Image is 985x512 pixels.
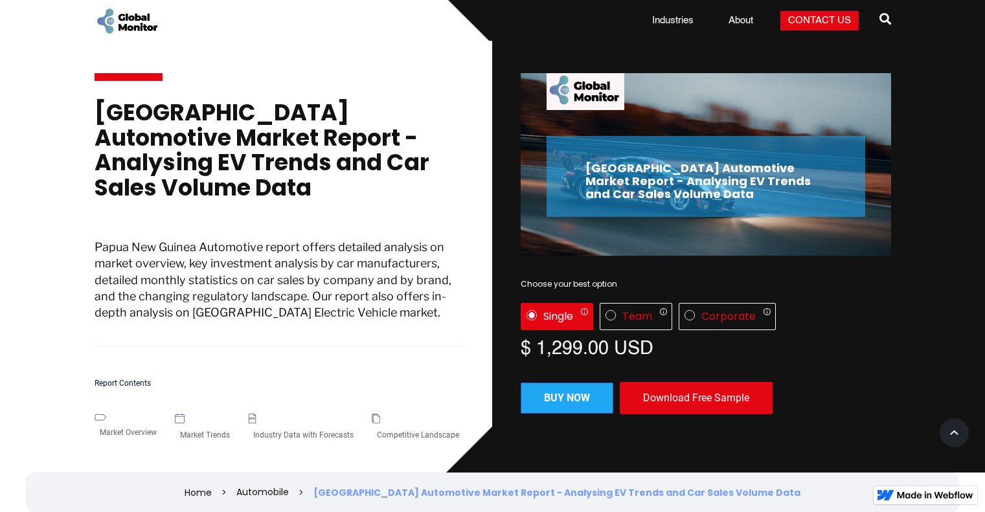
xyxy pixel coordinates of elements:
a: About [721,14,761,27]
div: Download Free Sample [620,382,773,414]
h2: [GEOGRAPHIC_DATA] Automotive Market Report - Analysing EV Trends and Car Sales Volume Data [585,162,826,200]
div: Industry Data with Forecasts [248,423,359,447]
a: home [95,6,159,36]
a: Contact Us [780,11,859,30]
h1: [GEOGRAPHIC_DATA] Automotive Market Report - Analysing EV Trends and Car Sales Volume Data [95,100,465,213]
div: $ 1,299.00 USD [521,337,891,356]
a: Automobile [236,485,289,498]
div: > [299,486,304,499]
div: Single [543,310,573,323]
div: Market Trends [175,423,235,447]
a:  [879,8,891,34]
div: > [221,486,227,499]
div: Team [622,310,652,323]
span:  [879,10,891,28]
div: Choose your best option [521,278,891,291]
div: Market Overview [95,421,162,444]
p: Papua New Guinea Automotive report offers detailed analysis on market overview, key investment an... [95,239,465,347]
a: Buy now [521,383,613,414]
h5: Report Contents [95,379,465,388]
div: [GEOGRAPHIC_DATA] Automotive Market Report - Analysing EV Trends and Car Sales Volume Data [313,486,800,499]
img: Made in Webflow [897,491,973,499]
div: Corporate [701,310,756,323]
div: Competitive Landscape [372,423,464,447]
div: License [521,303,891,330]
a: Industries [644,14,701,27]
a: Home [185,486,212,499]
